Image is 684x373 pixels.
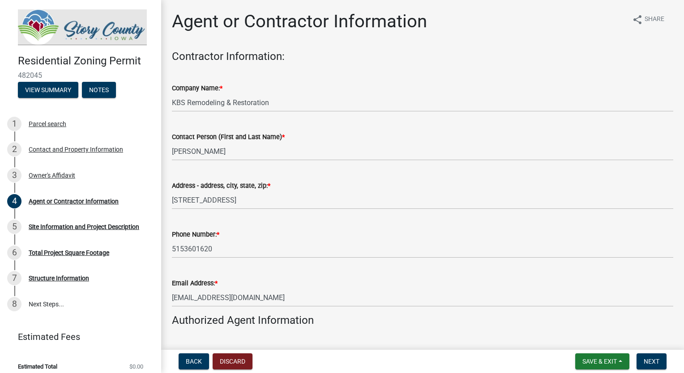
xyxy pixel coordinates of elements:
[172,232,219,238] label: Phone Number:
[82,82,116,98] button: Notes
[29,198,119,204] div: Agent or Contractor Information
[18,55,154,68] h4: Residential Zoning Permit
[637,353,667,369] button: Next
[29,224,139,230] div: Site Information and Project Description
[582,358,617,365] span: Save & Exit
[7,117,21,131] div: 1
[644,358,659,365] span: Next
[18,82,78,98] button: View Summary
[29,172,75,178] div: Owner's Affidavit
[7,194,21,208] div: 4
[129,364,143,369] span: $0.00
[18,71,143,80] span: 482045
[18,9,147,45] img: Story County, Iowa
[179,353,209,369] button: Back
[186,358,202,365] span: Back
[29,121,66,127] div: Parcel search
[82,87,116,94] wm-modal-confirm: Notes
[172,134,285,140] label: Contact Person (First and Last Name)
[7,297,21,311] div: 8
[172,50,673,63] h4: Contractor Information:
[18,364,57,369] span: Estimated Total
[18,87,78,94] wm-modal-confirm: Summary
[575,353,629,369] button: Save & Exit
[7,271,21,285] div: 7
[7,168,21,182] div: 3
[172,11,427,32] h1: Agent or Contractor Information
[7,220,21,234] div: 5
[172,280,218,287] label: Email Address:
[172,85,222,92] label: Company Name:
[645,14,664,25] span: Share
[213,353,252,369] button: Discard
[29,275,89,281] div: Structure Information
[7,246,21,260] div: 6
[625,11,671,28] button: shareShare
[7,328,147,346] a: Estimated Fees
[29,146,123,153] div: Contact and Property Information
[632,14,643,25] i: share
[172,183,270,189] label: Address - address, city, state, zip:
[29,250,109,256] div: Total Project Square Footage
[7,142,21,157] div: 2
[172,314,673,327] h4: Authorized Agent Information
